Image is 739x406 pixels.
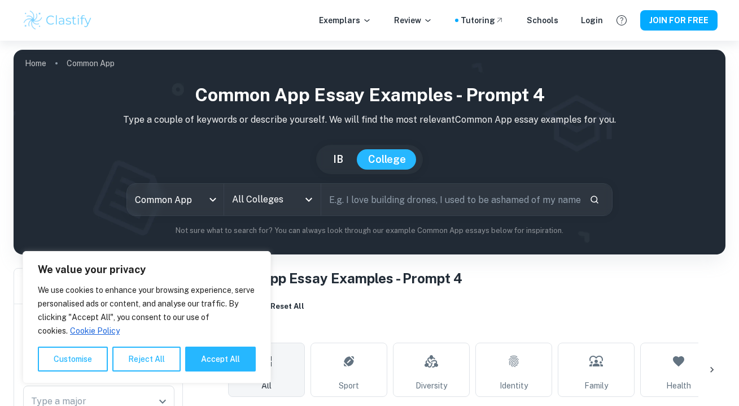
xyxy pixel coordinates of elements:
span: Sport [339,379,359,392]
button: College [357,149,417,170]
span: Diversity [416,379,447,392]
p: Exemplars [319,14,371,27]
button: Help and Feedback [612,11,631,30]
a: Tutoring [461,14,504,27]
h1: Common App Essay Examples - Prompt 4 [23,81,716,109]
a: Login [581,14,603,27]
a: Home [25,55,46,71]
span: Family [584,379,608,392]
img: profile cover [14,50,725,254]
span: Identity [500,379,528,392]
div: We value your privacy [23,251,271,383]
button: JOIN FOR FREE [640,10,718,31]
p: Type a couple of keywords or describe yourself. We will find the most relevant Common App essay e... [23,113,716,127]
p: Review [394,14,432,27]
button: Customise [38,347,108,372]
button: Reset All [268,298,307,315]
a: Cookie Policy [69,326,120,336]
span: Health [666,379,691,392]
p: We use cookies to enhance your browsing experience, serve personalised ads or content, and analys... [38,283,256,338]
p: Not sure what to search for? You can always look through our example Common App essays below for ... [23,225,716,236]
span: All [261,379,272,392]
img: Clastify logo [22,9,94,32]
button: Open [301,192,317,208]
button: Accept All [185,347,256,372]
a: Schools [527,14,558,27]
p: Common App [67,57,115,70]
button: IB [322,149,355,170]
h1: Common App Essay Examples - Prompt 4 [201,268,725,288]
p: We value your privacy [38,263,256,277]
button: Search [585,190,604,209]
h6: Topic [201,325,725,338]
button: Reject All [112,347,181,372]
div: Common App [127,184,224,215]
input: E.g. I love building drones, I used to be ashamed of my name... [321,184,580,215]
